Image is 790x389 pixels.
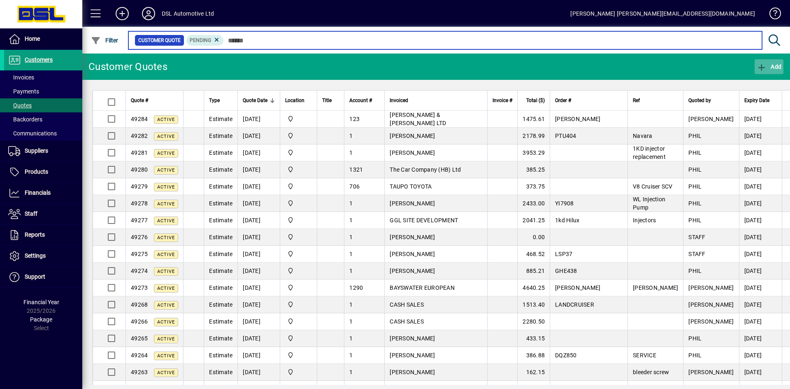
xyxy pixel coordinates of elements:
[157,336,175,342] span: Active
[285,351,312,360] span: Central
[517,161,550,178] td: 385.25
[131,96,178,105] div: Quote #
[209,149,232,156] span: Estimate
[390,251,435,257] span: [PERSON_NAME]
[555,200,574,207] span: YI7908
[517,111,550,128] td: 1475.61
[131,352,148,359] span: 49264
[517,195,550,212] td: 2433.00
[209,96,220,105] span: Type
[555,251,572,257] span: LSP37
[739,246,782,263] td: [DATE]
[744,96,777,105] div: Expiry Date
[4,246,82,266] a: Settings
[739,330,782,347] td: [DATE]
[285,148,312,157] span: Central
[237,263,280,280] td: [DATE]
[157,134,175,139] span: Active
[633,96,640,105] span: Ref
[25,273,45,280] span: Support
[285,283,312,292] span: Central
[186,35,224,46] mat-chip: Pending Status: Pending
[517,212,550,229] td: 2041.25
[285,216,312,225] span: Central
[157,353,175,359] span: Active
[555,96,571,105] span: Order #
[744,96,769,105] span: Expiry Date
[131,251,148,257] span: 49275
[390,335,435,342] span: [PERSON_NAME]
[390,234,435,240] span: [PERSON_NAME]
[633,133,653,139] span: Navara
[755,59,783,74] button: Add
[25,35,40,42] span: Home
[739,178,782,195] td: [DATE]
[493,96,512,105] span: Invoice #
[243,96,275,105] div: Quote Date
[4,29,82,49] a: Home
[517,364,550,381] td: 162.15
[209,284,232,291] span: Estimate
[555,96,623,105] div: Order #
[131,234,148,240] span: 49276
[162,7,214,20] div: DSL Automotive Ltd
[570,7,755,20] div: [PERSON_NAME] [PERSON_NAME][EMAIL_ADDRESS][DOMAIN_NAME]
[633,183,673,190] span: V8 Cruiser SCV
[285,165,312,174] span: Central
[209,200,232,207] span: Estimate
[633,352,656,359] span: SERVICE
[209,133,232,139] span: Estimate
[25,147,48,154] span: Suppliers
[237,246,280,263] td: [DATE]
[157,184,175,190] span: Active
[349,149,353,156] span: 1
[390,369,435,375] span: [PERSON_NAME]
[209,251,232,257] span: Estimate
[757,63,781,70] span: Add
[555,301,594,308] span: LANDCRUISER
[237,364,280,381] td: [DATE]
[739,229,782,246] td: [DATE]
[763,2,780,28] a: Knowledge Base
[349,369,353,375] span: 1
[390,149,435,156] span: [PERSON_NAME]
[633,196,665,211] span: WL Injection Pump
[349,234,353,240] span: 1
[526,96,545,105] span: Total ($)
[131,149,148,156] span: 49281
[243,96,267,105] span: Quote Date
[157,252,175,257] span: Active
[237,128,280,144] td: [DATE]
[131,369,148,375] span: 49263
[157,151,175,156] span: Active
[349,200,353,207] span: 1
[209,116,232,122] span: Estimate
[517,178,550,195] td: 373.75
[209,217,232,224] span: Estimate
[4,112,82,126] a: Backorders
[4,225,82,245] a: Reports
[688,234,705,240] span: STAFF
[688,133,702,139] span: PHIL
[349,217,353,224] span: 1
[237,330,280,347] td: [DATE]
[8,102,32,109] span: Quotes
[4,162,82,182] a: Products
[237,229,280,246] td: [DATE]
[322,96,332,105] span: Title
[739,111,782,128] td: [DATE]
[157,168,175,173] span: Active
[157,117,175,122] span: Active
[688,369,734,375] span: [PERSON_NAME]
[739,347,782,364] td: [DATE]
[4,84,82,98] a: Payments
[633,369,669,375] span: bleeder screw
[517,347,550,364] td: 386.88
[555,217,579,224] span: 1kd Hilux
[285,249,312,259] span: Central
[349,352,353,359] span: 1
[4,141,82,161] a: Suppliers
[237,280,280,296] td: [DATE]
[131,183,148,190] span: 49279
[285,182,312,191] span: Central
